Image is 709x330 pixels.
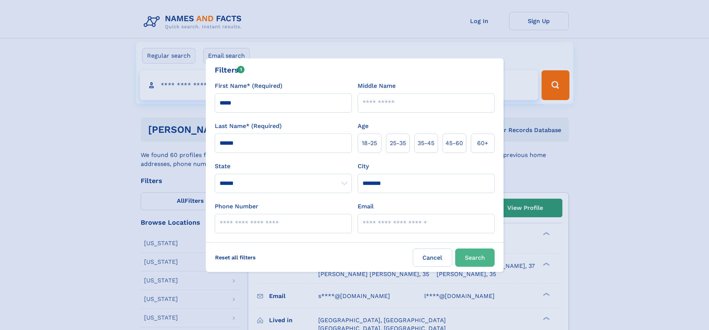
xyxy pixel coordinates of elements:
[210,249,261,266] label: Reset all filters
[445,139,463,148] span: 45‑60
[215,202,258,211] label: Phone Number
[215,162,352,171] label: State
[215,81,282,90] label: First Name* (Required)
[215,122,282,131] label: Last Name* (Required)
[413,249,452,267] label: Cancel
[358,162,369,171] label: City
[455,249,495,267] button: Search
[358,122,368,131] label: Age
[418,139,434,148] span: 35‑45
[390,139,406,148] span: 25‑35
[358,81,396,90] label: Middle Name
[362,139,377,148] span: 18‑25
[477,139,488,148] span: 60+
[215,64,245,76] div: Filters
[358,202,374,211] label: Email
